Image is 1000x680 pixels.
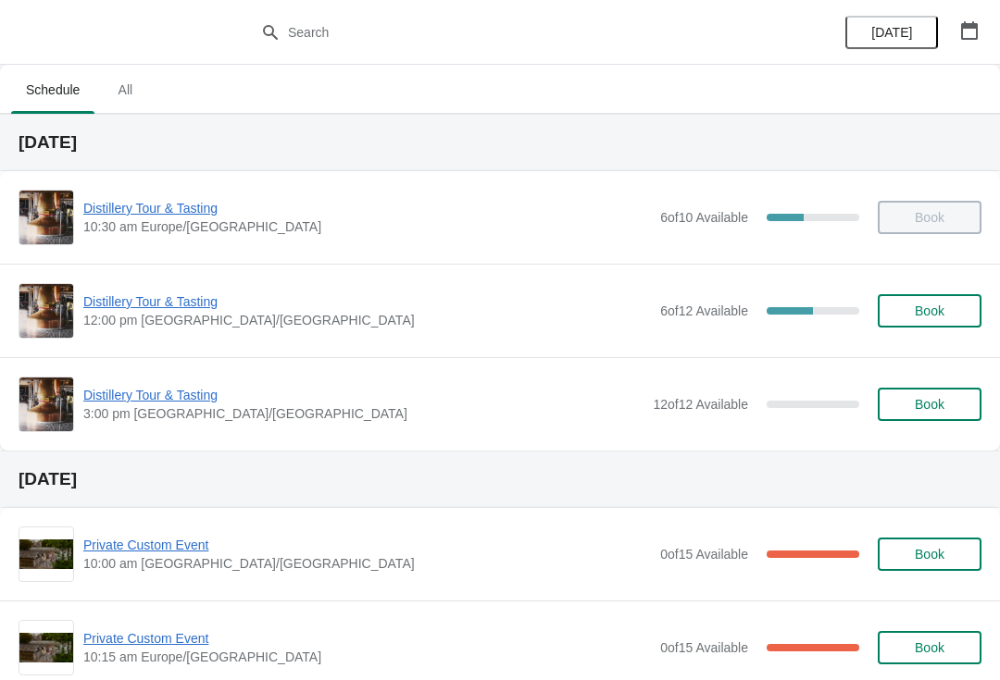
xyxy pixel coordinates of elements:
[660,547,748,562] span: 0 of 15 Available
[19,377,73,431] img: Distillery Tour & Tasting | | 3:00 pm Europe/London
[102,73,148,106] span: All
[287,16,750,49] input: Search
[660,640,748,655] span: 0 of 15 Available
[915,547,944,562] span: Book
[660,303,748,318] span: 6 of 12 Available
[915,640,944,655] span: Book
[11,73,94,106] span: Schedule
[660,210,748,225] span: 6 of 10 Available
[83,648,651,666] span: 10:15 am Europe/[GEOGRAPHIC_DATA]
[19,539,73,570] img: Private Custom Event | | 10:00 am Europe/London
[19,470,981,488] h2: [DATE]
[83,629,651,648] span: Private Custom Event
[19,133,981,152] h2: [DATE]
[83,536,651,554] span: Private Custom Event
[83,217,651,236] span: 10:30 am Europe/[GEOGRAPHIC_DATA]
[19,191,73,244] img: Distillery Tour & Tasting | | 10:30 am Europe/London
[83,554,651,573] span: 10:00 am [GEOGRAPHIC_DATA]/[GEOGRAPHIC_DATA]
[19,633,73,663] img: Private Custom Event | | 10:15 am Europe/London
[871,25,912,40] span: [DATE]
[83,199,651,217] span: Distillery Tour & Tasting
[878,631,981,664] button: Book
[915,397,944,412] span: Book
[878,294,981,328] button: Book
[845,16,938,49] button: [DATE]
[878,388,981,421] button: Book
[83,292,651,311] span: Distillery Tour & Tasting
[653,397,748,412] span: 12 of 12 Available
[19,284,73,338] img: Distillery Tour & Tasting | | 12:00 pm Europe/London
[83,386,644,404] span: Distillery Tour & Tasting
[83,311,651,329] span: 12:00 pm [GEOGRAPHIC_DATA]/[GEOGRAPHIC_DATA]
[915,303,944,318] span: Book
[878,538,981,571] button: Book
[83,404,644,423] span: 3:00 pm [GEOGRAPHIC_DATA]/[GEOGRAPHIC_DATA]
